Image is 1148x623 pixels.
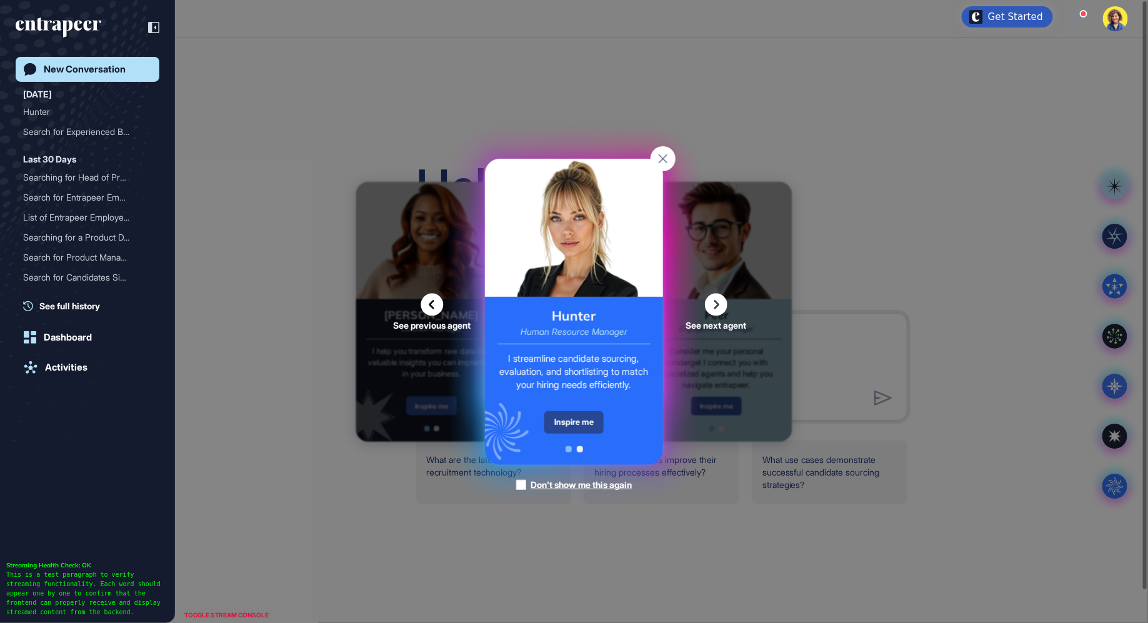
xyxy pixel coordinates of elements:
[16,325,159,350] a: Dashboard
[23,187,142,207] div: Search for Entrapeer Empl...
[16,355,159,380] a: Activities
[23,207,142,227] div: List of Entrapeer Employe...
[23,227,152,247] div: Searching for a Product Director or Head of Product for AI Team Specializing in AI Agents
[23,87,52,102] div: [DATE]
[16,57,159,82] a: New Conversation
[45,362,87,373] div: Activities
[544,411,604,434] div: Inspire me
[521,327,627,336] div: Human Resource Manager
[23,247,152,267] div: Search for Product Managers at Entrapeer
[23,102,142,122] div: Hunter
[23,167,152,187] div: Searching for Head of Product candidates currently at Entrapeer in San Francisco
[23,122,152,142] div: Search for Experienced Business Intelligence Manager for MEA Region
[16,17,101,37] div: entrapeer-logo
[23,267,142,287] div: Search for Candidates Sim...
[23,287,142,307] div: Search for candidates sim...
[988,11,1043,23] div: Get Started
[23,207,152,227] div: List of Entrapeer Employees in the United States
[44,332,92,343] div: Dashboard
[39,299,100,312] span: See full history
[23,152,76,167] div: Last 30 Days
[393,321,471,330] span: See previous agent
[23,187,152,207] div: Search for Entrapeer Employees in the United States
[23,267,152,287] div: Search for Candidates Similar to Sara Holyavkin
[44,64,126,75] div: New Conversation
[23,287,152,307] div: Search for candidates similar to Hakan Aran on LinkedIn
[181,607,272,623] div: TOGGLE STREAM CONSOLE
[497,352,651,391] div: I streamline candidate sourcing, evaluation, and shortlisting to match your hiring needs efficien...
[23,122,142,142] div: Search for Experienced Bu...
[23,102,152,122] div: Hunter
[962,6,1053,27] div: Open Get Started checklist
[531,479,632,491] div: Don't show me this again
[23,167,142,187] div: Searching for Head of Pro...
[686,321,747,330] span: See next agent
[23,227,142,247] div: Searching for a Product D...
[969,10,983,24] img: launcher-image-alternative-text
[23,247,142,267] div: Search for Product Manage...
[485,159,663,297] img: hunter-card.png
[23,299,159,312] a: See full history
[1103,6,1128,31] img: user-avatar
[552,309,596,322] div: Hunter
